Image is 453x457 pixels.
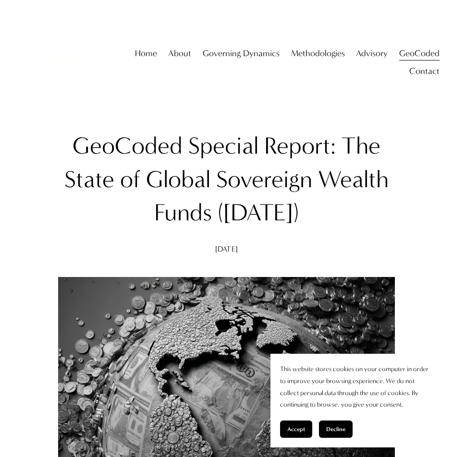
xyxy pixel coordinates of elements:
[326,426,345,433] span: Decline
[291,45,345,62] a: folder dropdown
[356,45,388,62] a: folder dropdown
[319,421,353,438] button: Decline
[168,45,191,62] a: folder dropdown
[280,421,312,438] button: Accept
[168,46,191,61] span: About
[203,45,280,62] a: folder dropdown
[270,354,443,447] section: Cookie banner
[409,63,440,79] span: Contact
[287,426,305,433] span: Accept
[399,46,440,61] span: GeoCoded
[215,244,238,253] span: [DATE]
[399,45,440,62] a: folder dropdown
[280,363,434,411] p: This website stores cookies on your computer in order to improve your browsing experience. We do ...
[58,130,394,230] h1: GeoCoded Special Report: The State of Global Sovereign Wealth Funds ([DATE])
[409,62,440,80] a: folder dropdown
[203,46,280,61] span: Governing Dynamics
[135,45,157,62] a: Home
[13,18,102,107] img: Christopher Sanchez &amp; Co.
[291,46,345,61] span: Methodologies
[356,46,388,61] span: Advisory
